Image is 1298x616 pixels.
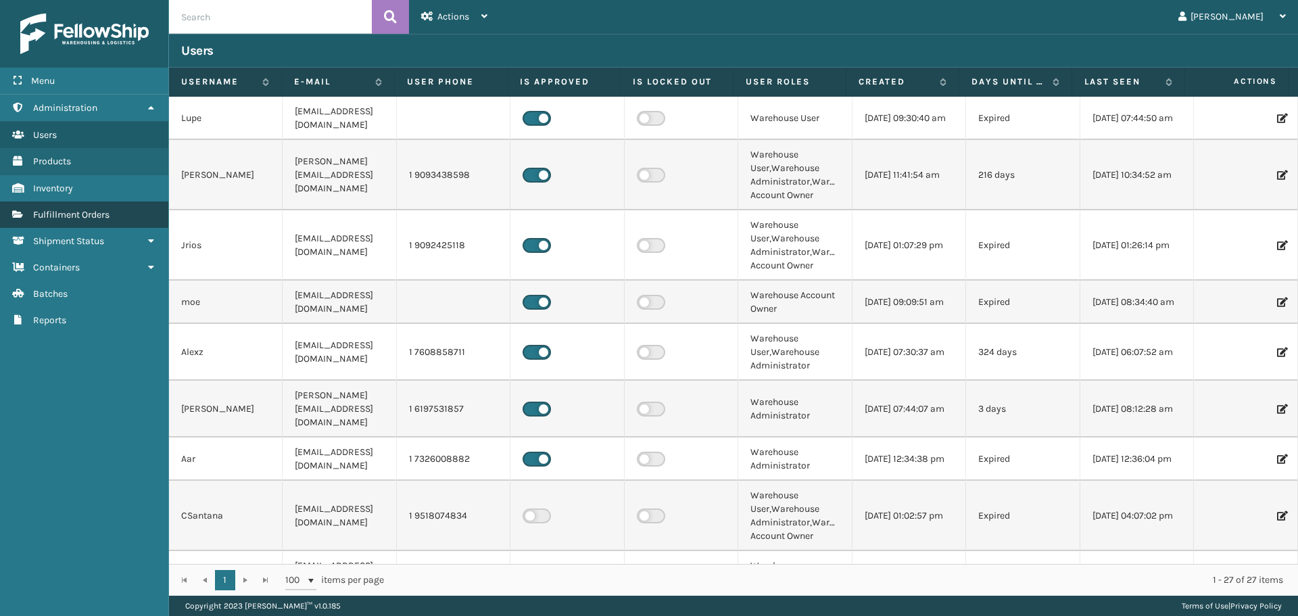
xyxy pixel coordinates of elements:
label: Username [181,76,256,88]
label: Days until password expires [971,76,1046,88]
td: Warehouse Administrator [738,551,852,594]
label: E-mail [294,76,368,88]
span: Inventory [33,183,73,194]
td: moe [169,281,283,324]
td: [PERSON_NAME] [169,381,283,437]
td: Expired [966,281,1080,324]
td: [DATE] 04:07:02 pm [1080,551,1194,594]
a: 1 [215,570,235,590]
td: [DATE] 01:26:14 pm [1080,210,1194,281]
td: [DATE] 01:07:29 pm [852,210,966,281]
a: Terms of Use [1182,601,1228,611]
a: Privacy Policy [1230,601,1282,611]
td: Warehouse User,Warehouse Administrator,Warehouse Account Owner [738,210,852,281]
i: Edit [1277,298,1285,307]
td: Expired [966,210,1080,281]
td: Warehouse Administrator [738,381,852,437]
td: [DATE] 07:44:50 am [1080,97,1194,140]
label: Is Locked Out [633,76,721,88]
td: WarehouseAPIWest [169,551,283,594]
td: 1 3479892529 [397,551,510,594]
label: Created [859,76,933,88]
td: [DATE] 11:41:54 am [852,140,966,210]
i: Edit [1277,454,1285,464]
td: Lupe [169,97,283,140]
td: [DATE] 08:34:40 am [1080,281,1194,324]
td: [DATE] 09:23:52 am [852,551,966,594]
span: Reports [33,314,66,326]
td: 1 7326008882 [397,437,510,481]
td: Alexz [169,324,283,381]
td: [EMAIL_ADDRESS][DOMAIN_NAME] [283,281,396,324]
td: 1 9092425118 [397,210,510,281]
td: [DATE] 08:12:28 am [1080,381,1194,437]
span: Products [33,156,71,167]
i: Edit [1277,348,1285,357]
td: 261 days [966,551,1080,594]
p: Copyright 2023 [PERSON_NAME]™ v 1.0.185 [185,596,341,616]
td: 1 9093438598 [397,140,510,210]
td: [EMAIL_ADDRESS][DOMAIN_NAME] [283,97,396,140]
td: 324 days [966,324,1080,381]
span: Administration [33,102,97,114]
td: [DATE] 10:34:52 am [1080,140,1194,210]
td: Warehouse User,Warehouse Administrator,Warehouse Account Owner [738,481,852,551]
span: Actions [437,11,469,22]
td: Expired [966,481,1080,551]
span: Actions [1189,70,1285,93]
i: Edit [1277,241,1285,250]
td: Warehouse User [738,97,852,140]
span: Containers [33,262,80,273]
i: Edit [1277,404,1285,414]
img: logo [20,14,149,54]
div: 1 - 27 of 27 items [403,573,1283,587]
td: 1 7608858711 [397,324,510,381]
label: Last Seen [1084,76,1159,88]
td: Jrios [169,210,283,281]
td: [EMAIL_ADDRESS][DOMAIN_NAME] [283,551,396,594]
td: Warehouse Administrator [738,437,852,481]
td: Expired [966,97,1080,140]
td: 216 days [966,140,1080,210]
span: 100 [285,573,306,587]
div: | [1182,596,1282,616]
td: [EMAIL_ADDRESS][DOMAIN_NAME] [283,324,396,381]
td: [DATE] 04:07:02 pm [1080,481,1194,551]
td: [DATE] 06:07:52 am [1080,324,1194,381]
td: [EMAIL_ADDRESS][DOMAIN_NAME] [283,210,396,281]
td: Aar [169,437,283,481]
td: [EMAIL_ADDRESS][DOMAIN_NAME] [283,481,396,551]
td: 3 days [966,381,1080,437]
label: Is Approved [520,76,608,88]
td: [DATE] 12:36:04 pm [1080,437,1194,481]
td: [DATE] 12:34:38 pm [852,437,966,481]
td: Expired [966,437,1080,481]
td: [PERSON_NAME][EMAIL_ADDRESS][DOMAIN_NAME] [283,381,396,437]
span: Users [33,129,57,141]
span: items per page [285,570,384,590]
label: User Roles [746,76,834,88]
td: Warehouse User,Warehouse Administrator,Warehouse Account Owner [738,140,852,210]
td: Warehouse Account Owner [738,281,852,324]
span: Batches [33,288,68,300]
span: Menu [31,75,55,87]
label: User phone [407,76,495,88]
td: [EMAIL_ADDRESS][DOMAIN_NAME] [283,437,396,481]
h3: Users [181,43,214,59]
i: Edit [1277,114,1285,123]
span: Shipment Status [33,235,104,247]
td: 1 9518074834 [397,481,510,551]
td: 1 6197531857 [397,381,510,437]
td: CSantana [169,481,283,551]
td: [PERSON_NAME][EMAIL_ADDRESS][DOMAIN_NAME] [283,140,396,210]
i: Edit [1277,170,1285,180]
td: [DATE] 07:44:07 am [852,381,966,437]
td: [PERSON_NAME] [169,140,283,210]
i: Edit [1277,511,1285,521]
td: [DATE] 09:30:40 am [852,97,966,140]
td: [DATE] 01:02:57 pm [852,481,966,551]
td: Warehouse User,Warehouse Administrator [738,324,852,381]
td: [DATE] 07:30:37 am [852,324,966,381]
span: Fulfillment Orders [33,209,110,220]
td: [DATE] 09:09:51 am [852,281,966,324]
